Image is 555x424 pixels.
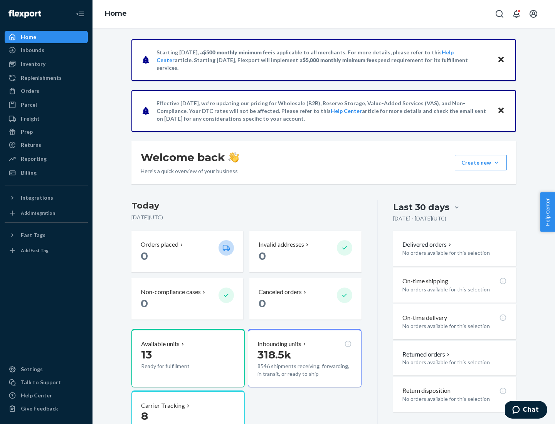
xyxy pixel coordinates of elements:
p: Non-compliance cases [141,288,201,296]
a: Returns [5,139,88,151]
button: Close Navigation [72,6,88,22]
a: Inbounds [5,44,88,56]
button: Talk to Support [5,376,88,389]
button: Open notifications [509,6,524,22]
p: Here’s a quick overview of your business [141,167,239,175]
p: Carrier Tracking [141,401,185,410]
p: No orders available for this selection [402,395,507,403]
p: Starting [DATE], a is applicable to all merchants. For more details, please refer to this article... [156,49,490,72]
p: Inbounding units [257,340,301,348]
div: Inbounds [21,46,44,54]
div: Freight [21,115,40,123]
p: [DATE] ( UTC ) [131,214,362,221]
span: 8 [141,409,148,422]
a: Add Integration [5,207,88,219]
div: Settings [21,365,43,373]
span: $500 monthly minimum fee [203,49,271,56]
div: Help Center [21,392,52,399]
button: Orders placed 0 [131,231,243,272]
h3: Today [131,200,362,212]
button: Close [496,54,506,66]
button: Give Feedback [5,402,88,415]
button: Close [496,105,506,116]
a: Billing [5,167,88,179]
div: Orders [21,87,39,95]
button: Canceled orders 0 [249,278,361,320]
a: Home [105,9,127,18]
a: Inventory [5,58,88,70]
a: Orders [5,85,88,97]
button: Integrations [5,192,88,204]
a: Help Center [5,389,88,402]
p: On-time delivery [402,313,447,322]
span: 13 [141,348,152,361]
button: Returned orders [402,350,451,359]
a: Help Center [331,108,362,114]
a: Add Fast Tag [5,244,88,257]
a: Home [5,31,88,43]
div: Replenishments [21,74,62,82]
button: Open Search Box [492,6,507,22]
button: Help Center [540,192,555,232]
span: 0 [259,249,266,262]
a: Replenishments [5,72,88,84]
div: Give Feedback [21,405,58,412]
button: Delivered orders [402,240,453,249]
p: [DATE] - [DATE] ( UTC ) [393,215,446,222]
img: Flexport logo [8,10,41,18]
div: Add Fast Tag [21,247,49,254]
a: Freight [5,113,88,125]
p: 8546 shipments receiving, forwarding, in transit, or ready to ship [257,362,351,378]
a: Settings [5,363,88,375]
div: Prep [21,128,33,136]
h1: Welcome back [141,150,239,164]
div: Last 30 days [393,201,449,213]
ol: breadcrumbs [99,3,133,25]
p: Ready for fulfillment [141,362,212,370]
div: Talk to Support [21,379,61,386]
button: Fast Tags [5,229,88,241]
p: No orders available for this selection [402,249,507,257]
span: 318.5k [257,348,291,361]
button: Available units13Ready for fulfillment [131,329,245,387]
button: Create new [455,155,507,170]
span: 0 [259,297,266,310]
div: Home [21,33,36,41]
p: Effective [DATE], we're updating our pricing for Wholesale (B2B), Reserve Storage, Value-Added Se... [156,99,490,123]
span: 0 [141,297,148,310]
span: $5,000 monthly minimum fee [303,57,375,63]
p: On-time shipping [402,277,448,286]
a: Parcel [5,99,88,111]
div: Inventory [21,60,45,68]
p: No orders available for this selection [402,358,507,366]
div: Parcel [21,101,37,109]
p: No orders available for this selection [402,286,507,293]
a: Prep [5,126,88,138]
p: Canceled orders [259,288,302,296]
p: Return disposition [402,386,451,395]
p: Orders placed [141,240,178,249]
p: No orders available for this selection [402,322,507,330]
div: Returns [21,141,41,149]
div: Reporting [21,155,47,163]
p: Available units [141,340,180,348]
div: Billing [21,169,37,177]
div: Integrations [21,194,53,202]
iframe: Opens a widget where you can chat to one of our agents [505,401,547,420]
button: Invalid addresses 0 [249,231,361,272]
div: Add Integration [21,210,55,216]
span: 0 [141,249,148,262]
button: Inbounding units318.5k8546 shipments receiving, forwarding, in transit, or ready to ship [248,329,361,387]
img: hand-wave emoji [228,152,239,163]
p: Invalid addresses [259,240,304,249]
button: Non-compliance cases 0 [131,278,243,320]
a: Reporting [5,153,88,165]
div: Fast Tags [21,231,45,239]
button: Open account menu [526,6,541,22]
